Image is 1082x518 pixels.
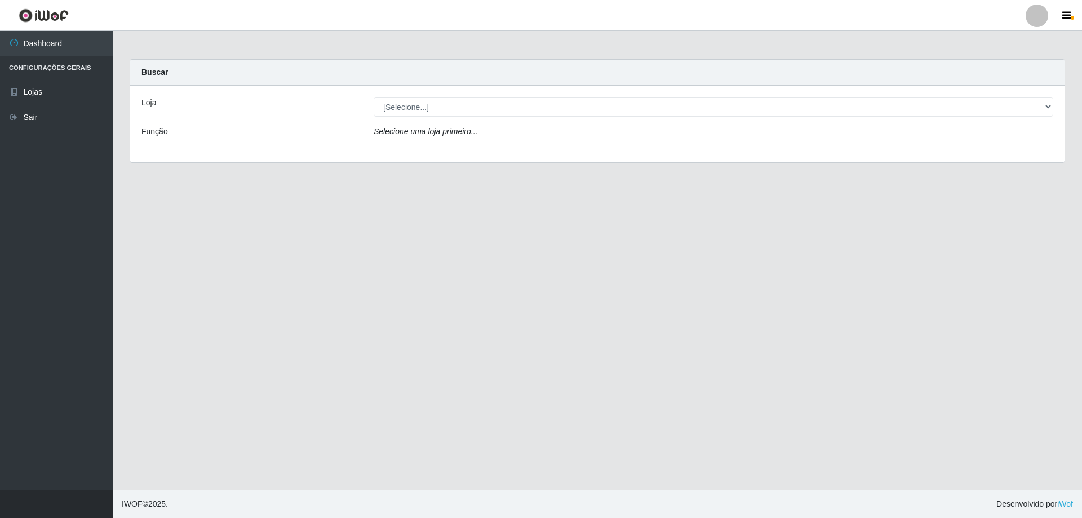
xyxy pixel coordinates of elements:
img: CoreUI Logo [19,8,69,23]
label: Loja [141,97,156,109]
span: IWOF [122,499,143,508]
label: Função [141,126,168,138]
strong: Buscar [141,68,168,77]
span: © 2025 . [122,498,168,510]
span: Desenvolvido por [996,498,1073,510]
a: iWof [1057,499,1073,508]
i: Selecione uma loja primeiro... [374,127,477,136]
